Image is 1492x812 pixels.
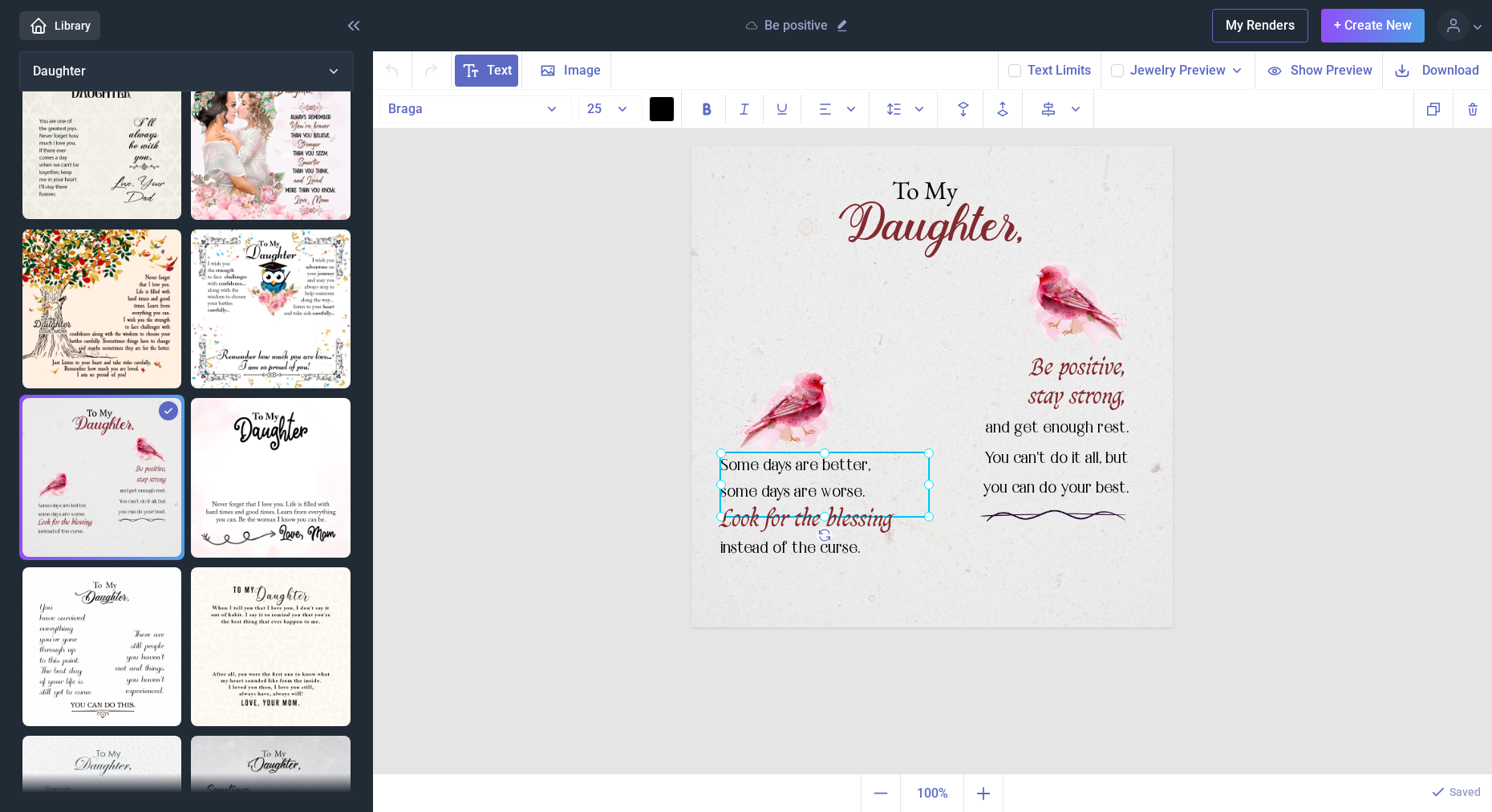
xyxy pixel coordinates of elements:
[191,398,351,558] img: Life is filled with
[720,504,913,560] div: Look for the blessing
[1291,61,1372,79] span: Show Preview
[487,61,512,80] span: Text
[19,51,354,91] button: Daughter
[876,91,938,127] button: Spacing
[1130,61,1226,80] span: Jewelry Preview
[982,352,1126,408] div: Be positive, stay strong,
[22,60,181,219] img: To My Daughter
[22,229,181,388] img: Never forget
[691,146,1173,627] img: b005.jpg
[1413,90,1453,128] button: Copy
[1422,61,1479,79] span: Download
[1255,51,1382,89] button: Show Preview
[19,11,100,40] a: Library
[904,777,960,810] span: 100%
[817,208,1042,240] div: Daughter,
[33,63,86,79] span: Daughter
[522,51,611,89] button: Image
[726,95,764,124] button: Italic
[720,535,929,567] div: instead of the curse.
[920,412,1129,509] div: and get enough rest. You can't do it all, but you can do your best.
[191,60,351,220] img: Always remember
[861,774,900,812] button: Zoom out
[764,95,801,124] button: Underline
[1453,90,1492,128] button: Delete
[1382,51,1492,89] button: Download
[22,567,181,726] img: You have survived
[764,18,828,34] p: Be positive
[564,61,601,80] span: Image
[373,51,412,89] button: Undo
[22,398,181,557] img: Be positive
[412,51,452,89] button: Redo
[191,567,351,727] img: When i tell you that
[578,95,643,123] button: 25
[1130,61,1245,80] button: Jewelry Preview
[964,774,1003,812] button: Zoom in
[379,95,572,123] button: Braga
[191,229,351,389] img: Graduation
[1029,90,1094,128] button: Align to page
[1028,61,1091,80] button: Text Limits
[853,177,997,206] div: To My
[388,101,423,116] span: Braga
[587,101,602,116] span: 25
[983,90,1023,128] button: Forwards
[1321,9,1425,43] button: + Create New
[944,90,983,128] button: Backwards
[452,51,522,89] button: Text
[1449,784,1481,800] p: Saved
[688,95,726,124] button: Bold
[900,774,964,812] button: Actual size
[1212,9,1308,43] button: My Renders
[808,91,870,127] button: Alignment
